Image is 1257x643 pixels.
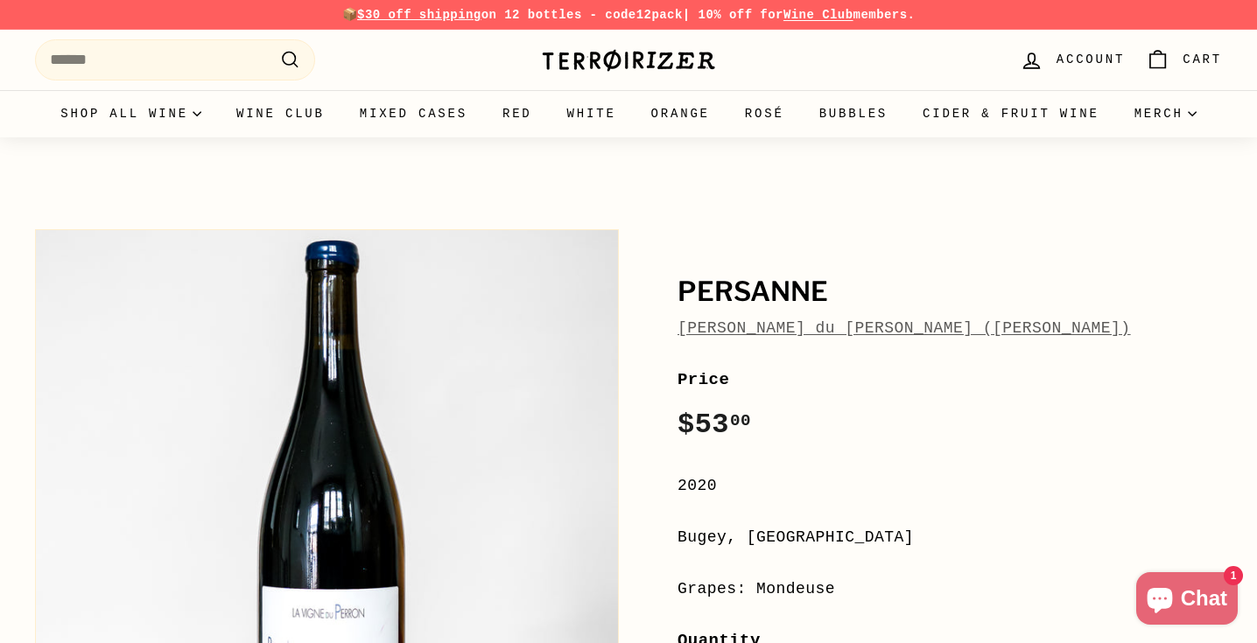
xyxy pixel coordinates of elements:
div: Bugey, [GEOGRAPHIC_DATA] [678,525,1222,550]
a: Orange [634,90,727,137]
a: [PERSON_NAME] du [PERSON_NAME] ([PERSON_NAME]) [678,319,1131,337]
strong: 12pack [636,8,683,22]
a: Mixed Cases [342,90,485,137]
h1: Persanne [678,277,1222,307]
label: Price [678,367,1222,393]
a: Red [485,90,550,137]
span: Cart [1183,50,1222,69]
a: Cider & Fruit Wine [905,90,1117,137]
a: White [550,90,634,137]
div: 2020 [678,473,1222,499]
a: Rosé [727,90,802,137]
a: Cart [1135,34,1232,86]
a: Wine Club [783,8,853,22]
span: $53 [678,409,751,441]
div: Grapes: Mondeuse [678,577,1222,602]
span: Account [1057,50,1125,69]
summary: Shop all wine [43,90,219,137]
a: Wine Club [219,90,342,137]
a: Account [1009,34,1135,86]
summary: Merch [1117,90,1214,137]
inbox-online-store-chat: Shopify online store chat [1131,572,1243,629]
sup: 00 [730,411,751,430]
p: 📦 on 12 bottles - code | 10% off for members. [35,5,1222,24]
a: Bubbles [802,90,905,137]
span: $30 off shipping [357,8,481,22]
